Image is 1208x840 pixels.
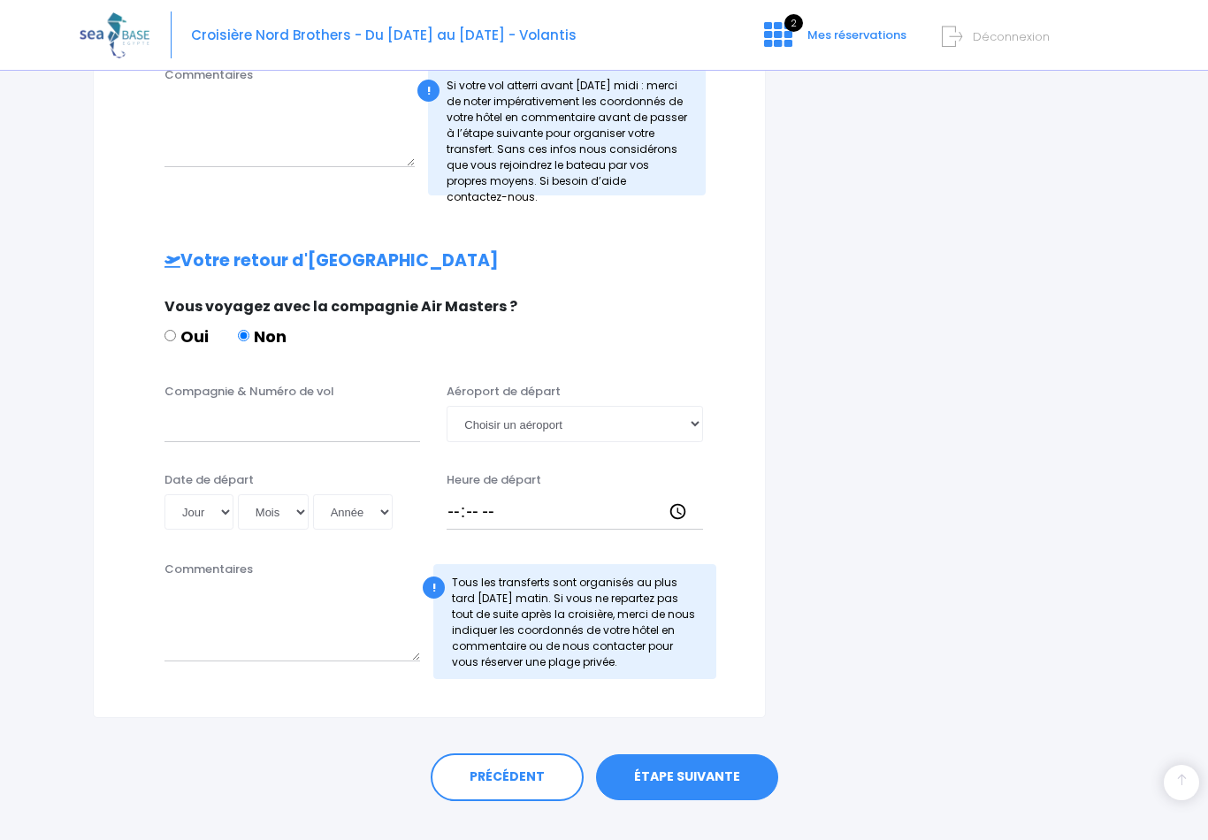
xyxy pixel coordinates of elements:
label: Compagnie & Numéro de vol [164,383,334,401]
label: Heure de départ [447,471,541,489]
label: Commentaires [164,561,253,578]
label: Commentaires [164,66,253,84]
label: Non [238,325,287,348]
label: Date de départ [164,471,254,489]
a: ÉTAPE SUIVANTE [596,754,778,800]
div: ! [417,80,440,102]
label: Oui [164,325,209,348]
h2: Votre retour d'[GEOGRAPHIC_DATA] [129,251,730,271]
a: 2 Mes réservations [750,33,917,50]
div: Si votre vol atterri avant [DATE] midi : merci de noter impérativement les coordonnés de votre hô... [428,67,705,195]
span: 2 [784,14,803,32]
label: Aéroport de départ [447,383,561,401]
div: ! [423,577,445,599]
span: Déconnexion [973,28,1050,45]
input: Non [238,330,249,341]
a: PRÉCÉDENT [431,753,584,801]
span: Mes réservations [807,27,906,43]
span: Croisière Nord Brothers - Du [DATE] au [DATE] - Volantis [191,26,577,44]
span: Vous voyagez avec la compagnie Air Masters ? [164,296,517,317]
input: Oui [164,330,176,341]
div: Tous les transferts sont organisés au plus tard [DATE] matin. Si vous ne repartez pas tout de sui... [433,564,715,679]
